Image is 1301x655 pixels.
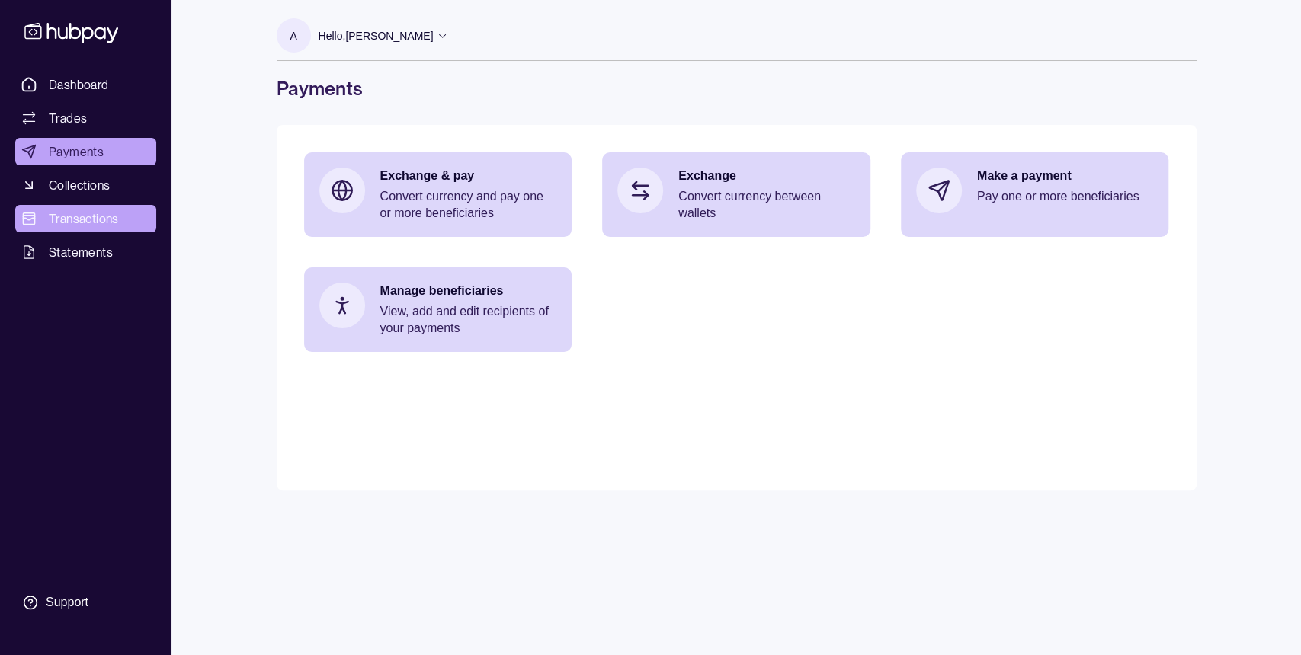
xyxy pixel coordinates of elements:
[15,171,156,199] a: Collections
[49,209,119,228] span: Transactions
[678,168,855,184] p: Exchange
[15,71,156,98] a: Dashboard
[977,168,1154,184] p: Make a payment
[901,152,1169,228] a: Make a paymentPay one or more beneficiaries
[15,104,156,132] a: Trades
[49,75,109,94] span: Dashboard
[304,152,572,237] a: Exchange & payConvert currency and pay one or more beneficiaries
[46,594,88,611] div: Support
[49,176,110,194] span: Collections
[290,27,296,44] p: A
[15,238,156,266] a: Statements
[380,283,557,299] p: Manage beneficiaries
[49,142,104,161] span: Payments
[602,152,870,237] a: ExchangeConvert currency between wallets
[380,303,557,337] p: View, add and edit recipients of your payments
[304,267,572,352] a: Manage beneficiariesView, add and edit recipients of your payments
[277,76,1197,101] h1: Payments
[380,188,557,222] p: Convert currency and pay one or more beneficiaries
[49,109,87,127] span: Trades
[678,188,855,222] p: Convert currency between wallets
[380,168,557,184] p: Exchange & pay
[49,243,113,261] span: Statements
[977,188,1154,205] p: Pay one or more beneficiaries
[319,27,434,44] p: Hello, [PERSON_NAME]
[15,205,156,232] a: Transactions
[15,138,156,165] a: Payments
[15,586,156,618] a: Support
